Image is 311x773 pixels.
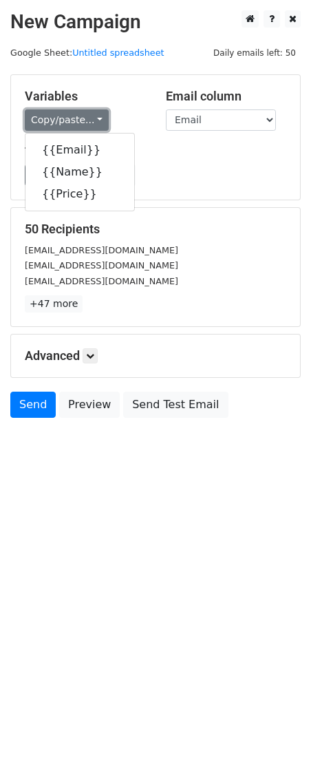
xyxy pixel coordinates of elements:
h5: Variables [25,89,145,104]
a: {{Price}} [25,183,134,205]
a: Send Test Email [123,392,228,418]
a: {{Name}} [25,161,134,183]
a: Daily emails left: 50 [208,47,301,58]
span: Daily emails left: 50 [208,45,301,61]
iframe: Chat Widget [242,707,311,773]
h2: New Campaign [10,10,301,34]
a: Preview [59,392,120,418]
a: Untitled spreadsheet [72,47,164,58]
a: Send [10,392,56,418]
small: [EMAIL_ADDRESS][DOMAIN_NAME] [25,260,178,271]
a: Copy/paste... [25,109,109,131]
a: {{Email}} [25,139,134,161]
h5: Email column [166,89,286,104]
h5: 50 Recipients [25,222,286,237]
h5: Advanced [25,348,286,363]
small: [EMAIL_ADDRESS][DOMAIN_NAME] [25,276,178,286]
small: Google Sheet: [10,47,164,58]
small: [EMAIL_ADDRESS][DOMAIN_NAME] [25,245,178,255]
a: +47 more [25,295,83,313]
